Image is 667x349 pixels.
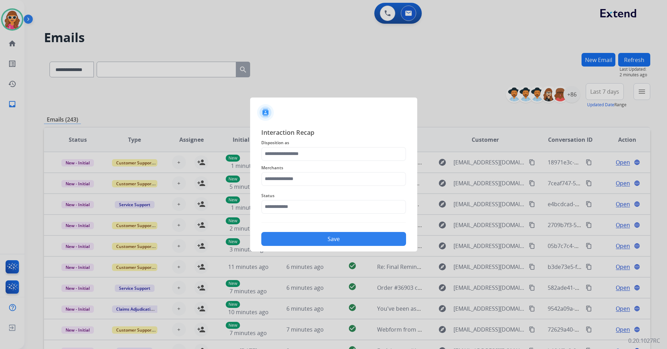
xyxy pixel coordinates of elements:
span: Interaction Recap [261,127,406,139]
img: contactIcon [257,104,274,121]
span: Merchants [261,164,406,172]
span: Disposition as [261,139,406,147]
img: contact-recap-line.svg [261,222,406,223]
p: 0.20.1027RC [628,336,660,345]
span: Status [261,192,406,200]
button: Save [261,232,406,246]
